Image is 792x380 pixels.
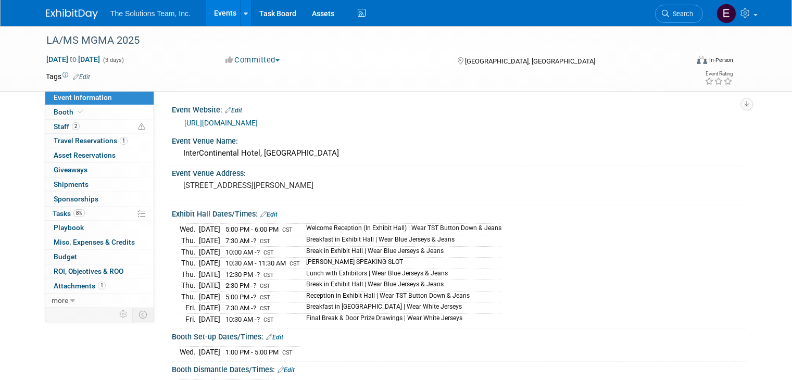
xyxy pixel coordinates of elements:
a: Sponsorships [45,192,154,206]
span: Staff [54,122,80,131]
td: Breakfast in Exhibit Hall | Wear Blue Jerseys & Jeans [300,235,501,247]
a: Budget [45,250,154,264]
span: ? [253,304,256,312]
td: Personalize Event Tab Strip [115,308,133,321]
span: Sponsorships [54,195,98,203]
span: ? [257,248,260,256]
div: Event Format [632,54,733,70]
span: ? [253,237,256,245]
td: [DATE] [199,302,220,314]
span: 1 [98,282,106,289]
span: Misc. Expenses & Credits [54,238,135,246]
td: [DATE] [199,313,220,324]
span: ? [257,315,260,323]
a: Edit [225,107,242,114]
span: to [68,55,78,64]
div: Event Venue Address: [172,166,746,179]
td: Reception in Exhibit Hall | Wear TST Button Down & Jeans [300,291,501,302]
span: ? [253,282,256,289]
td: Fri. [180,302,199,314]
span: [DATE] [DATE] [46,55,100,64]
a: Tasks8% [45,207,154,221]
div: InterContinental Hotel, [GEOGRAPHIC_DATA] [180,145,738,161]
span: Budget [54,252,77,261]
td: Thu. [180,291,199,302]
div: LA/MS MGMA 2025 [43,31,675,50]
span: Travel Reservations [54,136,128,145]
span: CST [282,349,293,356]
td: Tags [46,71,90,82]
span: Attachments [54,282,106,290]
span: CST [260,238,270,245]
a: Edit [73,73,90,81]
span: (3 days) [102,57,124,64]
a: Travel Reservations1 [45,134,154,148]
a: Edit [278,366,295,374]
td: [PERSON_NAME] SPEAKING SLOT [300,258,501,269]
td: Thu. [180,246,199,258]
img: Format-Inperson.png [697,56,707,64]
a: Giveaways [45,163,154,177]
a: Booth [45,105,154,119]
span: ? [257,271,260,278]
a: Edit [266,334,283,341]
span: 2 [72,122,80,130]
span: 5:00 PM - [225,293,258,301]
span: The Solutions Team, Inc. [110,9,191,18]
td: Welcome Reception (In Exhibit Hall) | Wear TST Button Down & Jeans [300,224,501,235]
span: 12:30 PM - [225,271,261,278]
a: Misc. Expenses & Credits [45,235,154,249]
span: CST [282,226,293,233]
div: Booth Dismantle Dates/Times: [172,362,746,375]
span: 1 [120,137,128,145]
a: Edit [260,211,278,218]
td: Break in Exhibit Hall | Wear Blue Jerseys & Jeans [300,280,501,292]
img: ExhibitDay [46,9,98,19]
a: Event Information [45,91,154,105]
span: 5:00 PM - 6:00 PM [225,225,279,233]
span: Giveaways [54,166,87,174]
a: Playbook [45,221,154,235]
td: [DATE] [199,269,220,280]
button: Committed [222,55,284,66]
span: Potential Scheduling Conflict -- at least one attendee is tagged in another overlapping event. [138,122,145,132]
a: Staff2 [45,120,154,134]
a: Attachments1 [45,279,154,293]
td: [DATE] [199,258,220,269]
td: Thu. [180,258,199,269]
a: Search [655,5,703,23]
a: more [45,294,154,308]
td: [DATE] [199,224,220,235]
span: CST [260,305,270,312]
div: Exhibit Hall Dates/Times: [172,206,746,220]
span: 7:30 AM - [225,237,258,245]
span: 10:30 AM - [225,315,261,323]
a: Shipments [45,178,154,192]
td: Thu. [180,235,199,247]
span: CST [263,249,274,256]
div: In-Person [709,56,733,64]
td: [DATE] [199,347,220,358]
td: Thu. [180,280,199,292]
a: Asset Reservations [45,148,154,162]
span: 10:00 AM - [225,248,261,256]
span: Playbook [54,223,84,232]
pre: [STREET_ADDRESS][PERSON_NAME] [183,181,400,190]
span: CST [260,283,270,289]
a: [URL][DOMAIN_NAME] [184,119,258,127]
span: Tasks [53,209,85,218]
td: [DATE] [199,235,220,247]
td: [DATE] [199,280,220,292]
td: Toggle Event Tabs [133,308,154,321]
div: Event Rating [705,71,733,77]
span: Search [669,10,693,18]
span: Shipments [54,180,89,188]
td: Wed. [180,347,199,358]
span: 8% [73,209,85,217]
span: Event Information [54,93,112,102]
span: more [52,296,68,305]
span: Booth [54,108,85,116]
td: [DATE] [199,291,220,302]
span: 2:30 PM - [225,282,258,289]
span: CST [260,294,270,301]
